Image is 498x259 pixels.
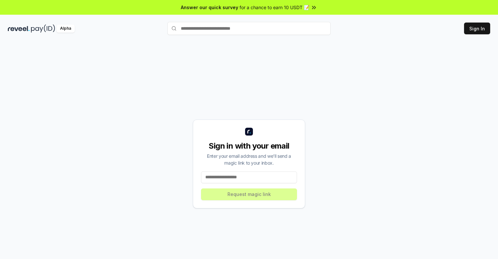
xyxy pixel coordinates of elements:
[201,153,297,166] div: Enter your email address and we’ll send a magic link to your inbox.
[464,23,490,34] button: Sign In
[201,141,297,151] div: Sign in with your email
[181,4,238,11] span: Answer our quick survey
[56,24,75,33] div: Alpha
[245,128,253,136] img: logo_small
[31,24,55,33] img: pay_id
[8,24,30,33] img: reveel_dark
[240,4,309,11] span: for a chance to earn 10 USDT 📝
